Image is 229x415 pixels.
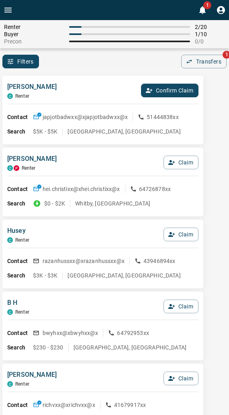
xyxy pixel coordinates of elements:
button: Claim [164,372,198,385]
div: condos.ca [7,381,13,387]
p: Contact [7,257,33,265]
p: Husey [7,226,29,236]
p: Renter [15,381,29,387]
p: B H [7,298,29,308]
p: Contact [7,329,33,337]
span: Renter [4,24,64,30]
p: [PERSON_NAME] [7,370,57,380]
p: Search [7,271,33,280]
p: Contact [7,185,33,193]
p: $0 - $2K [44,199,65,207]
button: Profile [213,2,229,18]
span: 1 / 10 [195,31,225,37]
button: 1 [194,2,211,18]
p: Contact [7,401,33,409]
p: [PERSON_NAME] [7,82,57,92]
button: Claim [164,300,198,313]
p: 41679917xx [114,401,146,409]
div: condos.ca [7,93,13,99]
p: [GEOGRAPHIC_DATA], [GEOGRAPHIC_DATA] [74,343,186,351]
p: razanhussxx@x razanhussxx@x [43,257,125,265]
p: Renter [15,237,29,243]
p: $230 - $230 [33,343,63,351]
p: Contact [7,113,33,121]
p: bwyhxx@x bwyhxx@x [43,329,98,337]
button: Transfers [181,55,227,68]
div: condos.ca [7,237,13,243]
p: 43946894xx [143,257,176,265]
div: condos.ca [7,165,13,171]
p: richvxx@x richvxx@x [43,401,95,409]
p: Renter [15,309,29,315]
p: [GEOGRAPHIC_DATA], [GEOGRAPHIC_DATA] [67,271,180,279]
p: Renter [15,93,29,99]
p: Search [7,199,33,208]
div: condos.ca [7,309,13,315]
button: Confirm Claim [141,84,198,97]
button: Claim [164,228,198,241]
button: Filters [2,55,39,68]
p: japjotbadwxx@x japjotbadwxx@x [43,113,128,121]
p: [PERSON_NAME] [7,154,57,164]
p: Search [7,127,33,136]
p: hei.christixx@x hei.christixx@x [43,185,120,193]
span: Precon [4,38,64,45]
p: Renter [22,165,36,171]
span: Buyer [4,31,64,37]
p: $3K - $3K [33,271,57,279]
div: property.ca [14,165,19,171]
span: 2 / 20 [195,24,225,30]
p: Search [7,343,33,352]
span: 1 [203,1,211,9]
p: 51444838xx [147,113,179,121]
p: 64792953xx [117,329,149,337]
span: 0 / 0 [195,38,225,45]
p: $5K - $5K [33,127,57,136]
button: Claim [164,156,198,169]
p: Whitby, [GEOGRAPHIC_DATA] [75,199,150,207]
p: 64726878xx [139,185,171,193]
p: [GEOGRAPHIC_DATA], [GEOGRAPHIC_DATA] [67,127,180,136]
